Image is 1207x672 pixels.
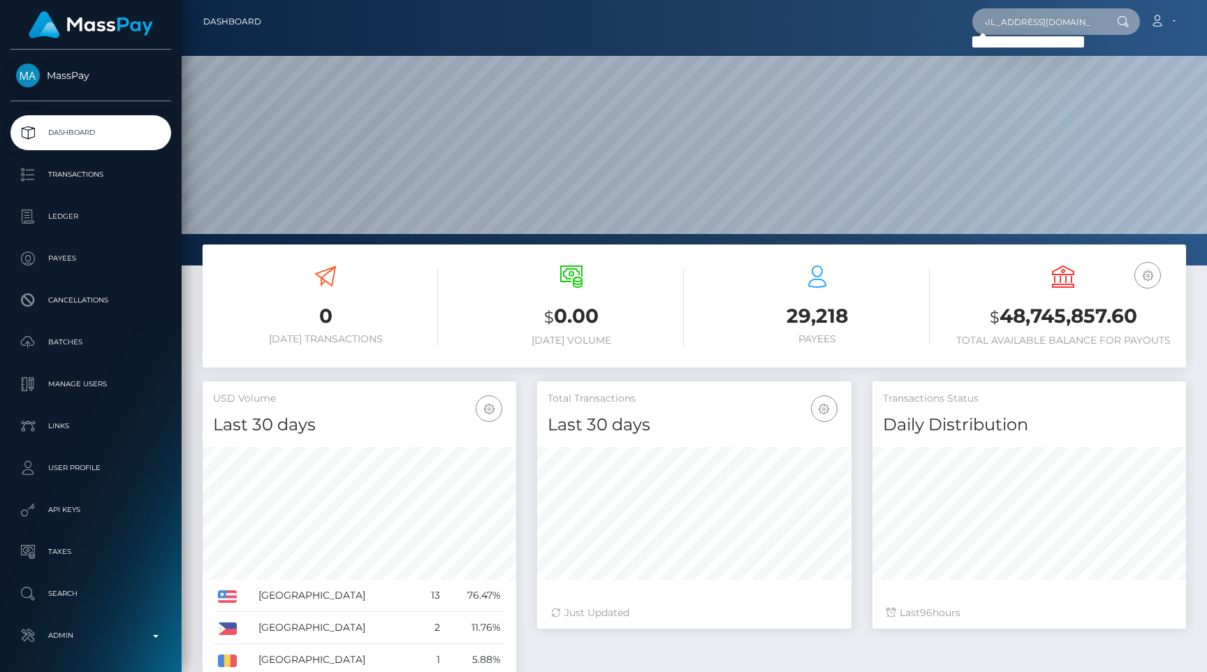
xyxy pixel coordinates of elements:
[883,392,1176,406] h5: Transactions Status
[16,122,166,143] p: Dashboard
[705,333,930,345] h6: Payees
[10,534,171,569] a: Taxes
[16,458,166,479] p: User Profile
[16,374,166,395] p: Manage Users
[418,612,445,644] td: 2
[218,622,237,635] img: PH.png
[213,392,506,406] h5: USD Volume
[445,612,506,644] td: 11.76%
[951,302,1176,331] h3: 48,745,857.60
[218,590,237,603] img: US.png
[254,612,418,644] td: [GEOGRAPHIC_DATA]
[16,290,166,311] p: Cancellations
[16,206,166,227] p: Ledger
[254,580,418,612] td: [GEOGRAPHIC_DATA]
[10,367,171,402] a: Manage Users
[886,606,1172,620] div: Last hours
[16,583,166,604] p: Search
[10,409,171,444] a: Links
[972,8,1104,35] input: Search...
[16,625,166,646] p: Admin
[10,576,171,611] a: Search
[10,451,171,485] a: User Profile
[548,413,840,437] h4: Last 30 days
[218,655,237,667] img: RO.png
[10,115,171,150] a: Dashboard
[920,606,932,619] span: 96
[10,325,171,360] a: Batches
[10,618,171,653] a: Admin
[548,392,840,406] h5: Total Transactions
[544,307,554,327] small: $
[16,332,166,353] p: Batches
[10,492,171,527] a: API Keys
[445,580,506,612] td: 76.47%
[990,307,1000,327] small: $
[10,199,171,234] a: Ledger
[203,7,261,36] a: Dashboard
[459,335,684,346] h6: [DATE] Volume
[16,248,166,269] p: Payees
[29,11,153,38] img: MassPay Logo
[705,302,930,330] h3: 29,218
[418,580,445,612] td: 13
[16,164,166,185] p: Transactions
[10,69,171,82] span: MassPay
[16,416,166,437] p: Links
[10,283,171,318] a: Cancellations
[10,241,171,276] a: Payees
[10,157,171,192] a: Transactions
[16,64,40,87] img: MassPay
[213,413,506,437] h4: Last 30 days
[551,606,837,620] div: Just Updated
[213,333,438,345] h6: [DATE] Transactions
[16,541,166,562] p: Taxes
[459,302,684,331] h3: 0.00
[951,335,1176,346] h6: Total Available Balance for Payouts
[213,302,438,330] h3: 0
[16,499,166,520] p: API Keys
[883,413,1176,437] h4: Daily Distribution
